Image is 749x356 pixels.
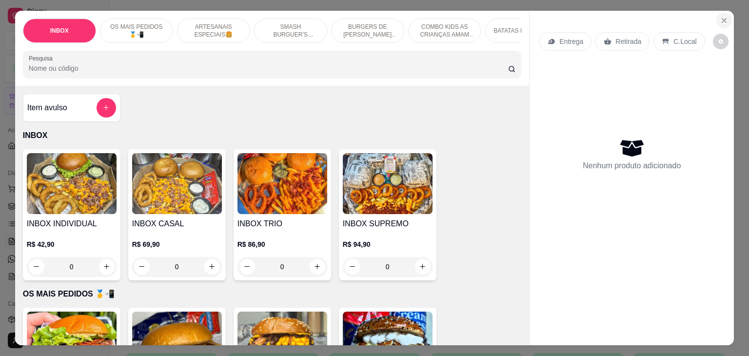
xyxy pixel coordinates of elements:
p: COMBO KIDS AS CRIANÇAS AMAM 😆 [416,23,473,39]
img: product-image [132,153,222,214]
h4: INBOX TRIO [237,218,327,230]
input: Pesquisa [29,63,508,73]
h4: INBOX SUPREMO [343,218,433,230]
p: Retirada [615,37,641,46]
h4: Item avulso [27,102,67,114]
button: decrease-product-quantity [713,34,729,49]
button: add-separate-item [97,98,116,118]
button: Close [716,13,732,28]
p: R$ 86,90 [237,239,327,249]
p: SMASH BURGUER’S (ARTESANAIS) 🥪 [262,23,319,39]
p: OS MAIS PEDIDOS 🥇📲 [23,288,522,300]
h4: INBOX CASAL [132,218,222,230]
img: product-image [237,153,327,214]
p: BATATAS FRITAS 🍟 [493,27,550,35]
p: R$ 94,90 [343,239,433,249]
img: product-image [343,153,433,214]
p: INBOX [50,27,69,35]
p: R$ 42,90 [27,239,117,249]
p: INBOX [23,130,522,141]
p: Entrega [559,37,583,46]
h4: INBOX INDIVIDUAL [27,218,117,230]
label: Pesquisa [29,54,56,62]
p: OS MAIS PEDIDOS 🥇📲 [108,23,165,39]
p: Nenhum produto adicionado [583,160,681,172]
p: ARTESANAIS ESPECIAIS🍔 [185,23,242,39]
p: C.Local [673,37,696,46]
img: product-image [27,153,117,214]
p: BURGERS DE [PERSON_NAME] 🐔 [339,23,396,39]
p: R$ 69,90 [132,239,222,249]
